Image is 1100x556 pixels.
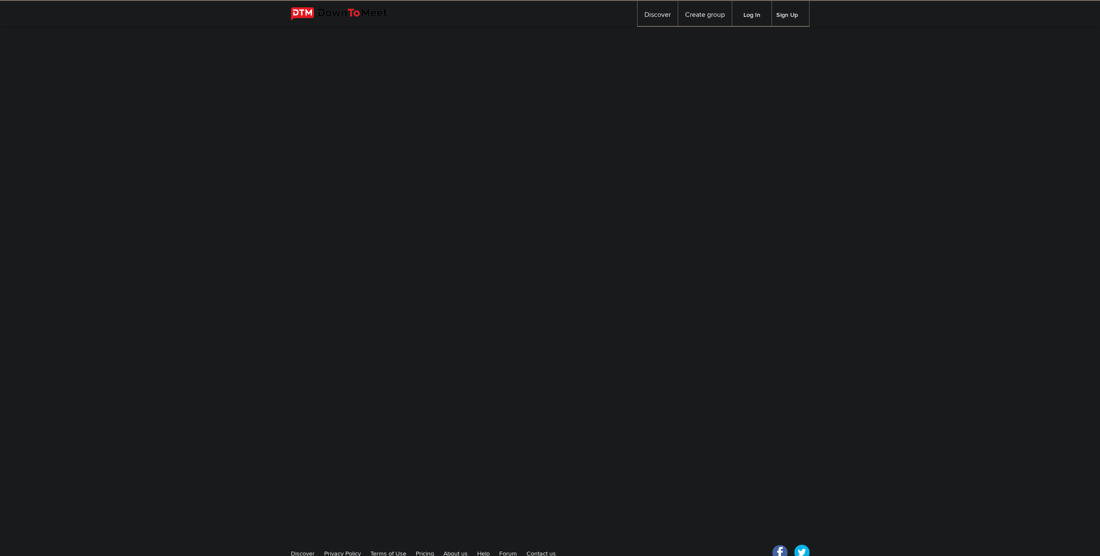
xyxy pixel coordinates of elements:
a: Sign Up [772,1,809,27]
span: Log In [739,8,765,22]
a: Create group [678,1,732,27]
span: Sign Up [772,8,802,22]
a: Log In [732,1,772,27]
a: Discover [638,1,678,27]
img: DownToMeet [291,7,401,20]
